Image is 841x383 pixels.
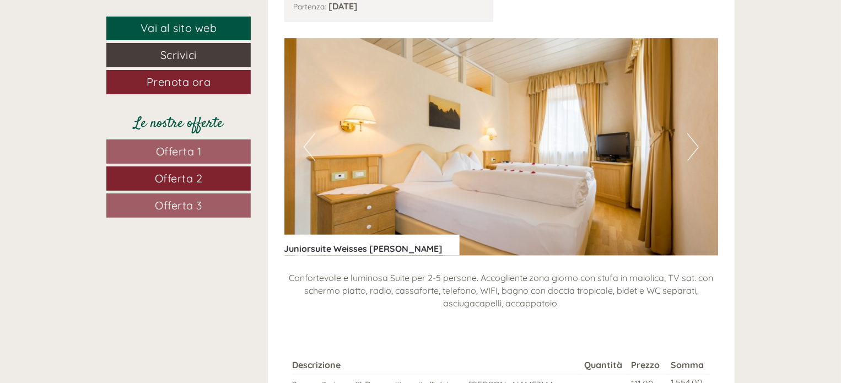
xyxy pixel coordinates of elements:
span: Offerta 2 [155,171,203,185]
th: Prezzo [627,357,666,374]
th: Somma [666,357,710,374]
a: Prenota ora [106,70,251,94]
span: Offerta 1 [156,144,202,158]
button: Previous [304,133,315,161]
span: Offerta 3 [155,198,202,212]
th: Descrizione [293,357,580,374]
th: Quantità [580,357,627,374]
a: Vai al sito web [106,17,251,40]
div: Hotel Weisses Lamm [17,32,174,41]
div: Le nostre offerte [106,114,251,134]
a: Scrivici [106,43,251,67]
button: Next [687,133,699,161]
small: Partenza: [294,2,327,11]
p: Confortevole e luminosa Suite per 2-5 persone. Accogliente zona giorno con stufa in maiolica, TV ... [284,272,719,310]
small: 17:59 [17,53,174,61]
b: [DATE] [329,1,358,12]
div: mercoledì [186,8,249,27]
button: Invia [375,285,435,310]
div: Juniorsuite Weisses [PERSON_NAME] [284,235,460,256]
div: Buon giorno, come possiamo aiutarla? [8,30,180,63]
img: image [284,39,719,256]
